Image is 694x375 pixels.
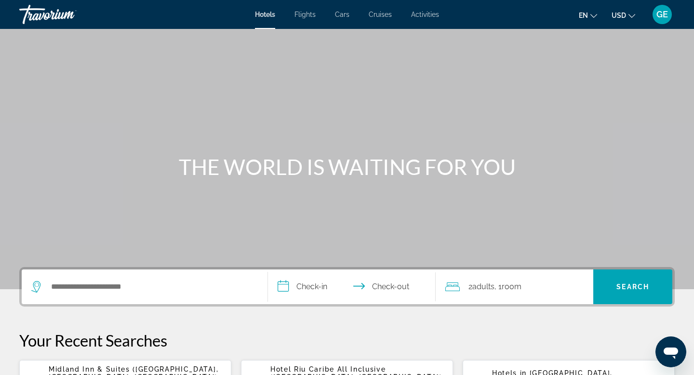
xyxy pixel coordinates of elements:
[268,269,436,304] button: Select check in and out date
[650,4,675,25] button: User Menu
[468,280,494,294] span: 2
[612,12,626,19] span: USD
[335,11,349,18] a: Cars
[255,11,275,18] a: Hotels
[655,336,686,367] iframe: Button to launch messaging window
[579,12,588,19] span: en
[166,154,528,179] h1: THE WORLD IS WAITING FOR YOU
[616,283,649,291] span: Search
[656,10,668,19] span: GE
[593,269,672,304] button: Search
[19,2,116,27] a: Travorium
[502,282,521,291] span: Room
[411,11,439,18] a: Activities
[494,280,521,294] span: , 1
[612,8,635,22] button: Change currency
[294,11,316,18] a: Flights
[369,11,392,18] a: Cruises
[50,280,253,294] input: Search hotel destination
[19,331,675,350] p: Your Recent Searches
[22,269,672,304] div: Search widget
[472,282,494,291] span: Adults
[436,269,594,304] button: Travelers: 2 adults, 0 children
[579,8,597,22] button: Change language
